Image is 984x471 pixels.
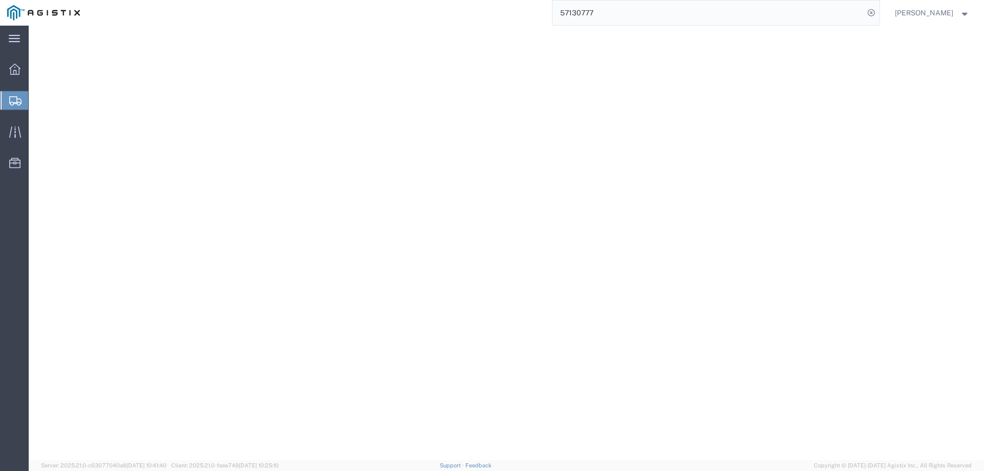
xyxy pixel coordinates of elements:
span: Billy Lo [895,7,953,18]
button: [PERSON_NAME] [894,7,970,19]
span: [DATE] 10:41:40 [127,462,167,468]
a: Support [440,462,465,468]
a: Feedback [465,462,491,468]
img: logo [7,5,80,21]
span: Copyright © [DATE]-[DATE] Agistix Inc., All Rights Reserved [814,461,972,470]
span: Server: 2025.21.0-c63077040a8 [41,462,167,468]
iframe: FS Legacy Container [29,26,984,460]
span: [DATE] 10:25:10 [239,462,279,468]
input: Search for shipment number, reference number [552,1,864,25]
span: Client: 2025.21.0-faee749 [171,462,279,468]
